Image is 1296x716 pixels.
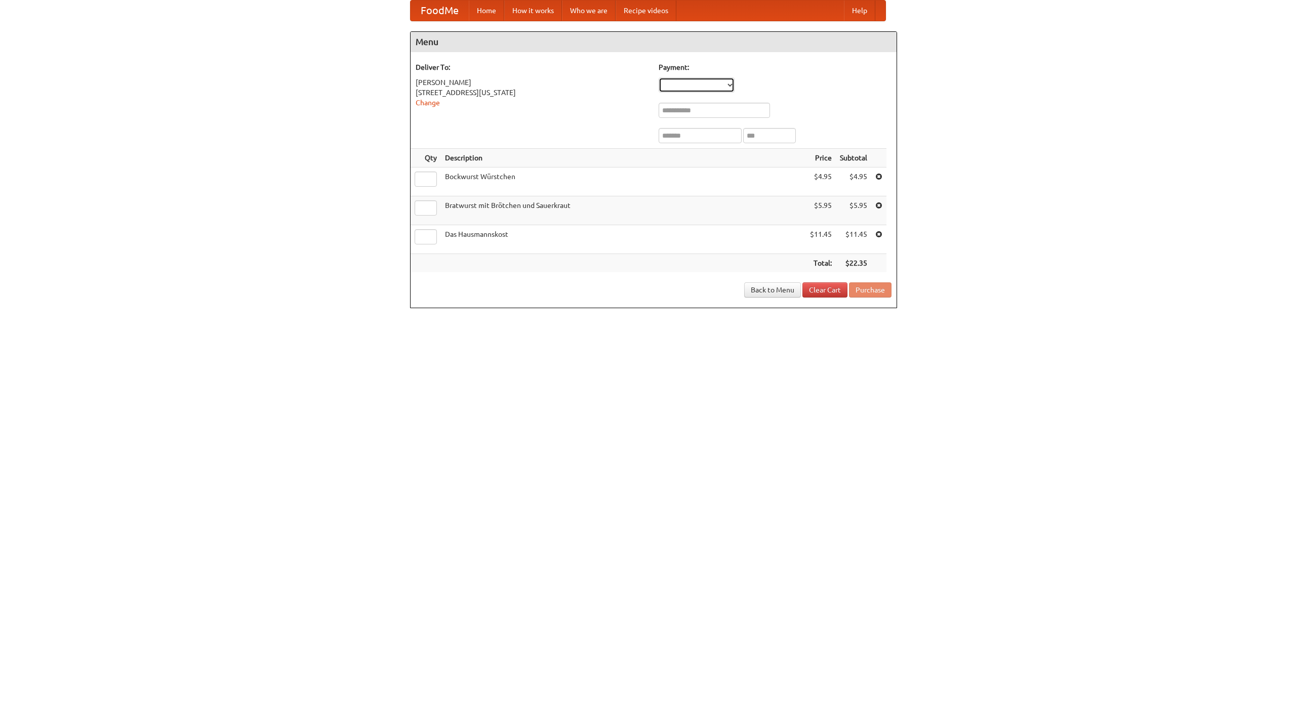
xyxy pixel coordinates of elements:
[411,149,441,167] th: Qty
[416,62,649,72] h5: Deliver To:
[844,1,875,21] a: Help
[806,167,836,196] td: $4.95
[416,88,649,98] div: [STREET_ADDRESS][US_STATE]
[744,282,801,298] a: Back to Menu
[416,77,649,88] div: [PERSON_NAME]
[659,62,892,72] h5: Payment:
[411,32,897,52] h4: Menu
[416,99,440,107] a: Change
[836,167,871,196] td: $4.95
[469,1,504,21] a: Home
[562,1,616,21] a: Who we are
[441,167,806,196] td: Bockwurst Würstchen
[806,225,836,254] td: $11.45
[616,1,676,21] a: Recipe videos
[806,254,836,273] th: Total:
[441,196,806,225] td: Bratwurst mit Brötchen und Sauerkraut
[806,149,836,167] th: Price
[836,225,871,254] td: $11.45
[802,282,847,298] a: Clear Cart
[441,225,806,254] td: Das Hausmannskost
[441,149,806,167] th: Description
[411,1,469,21] a: FoodMe
[849,282,892,298] button: Purchase
[836,149,871,167] th: Subtotal
[836,254,871,273] th: $22.35
[806,196,836,225] td: $5.95
[836,196,871,225] td: $5.95
[504,1,562,21] a: How it works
